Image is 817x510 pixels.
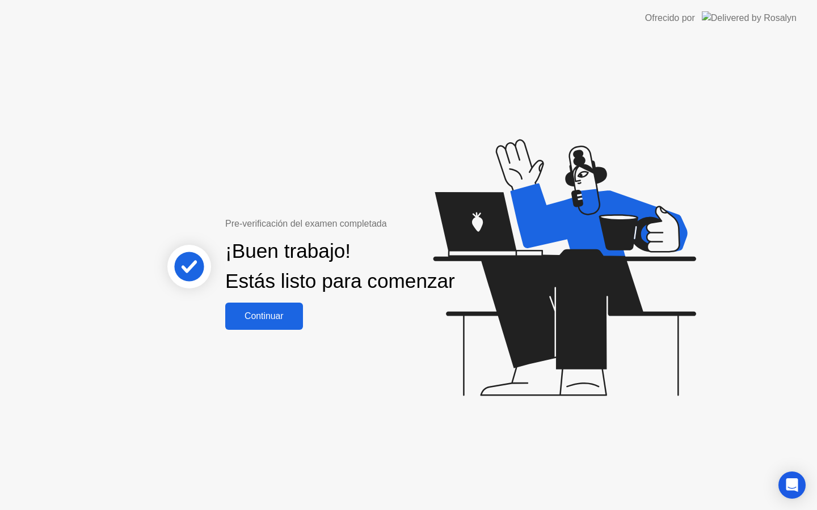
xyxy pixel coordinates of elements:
img: Delivered by Rosalyn [702,11,797,24]
div: Continuar [229,311,300,321]
div: Ofrecido por [645,11,695,25]
div: Open Intercom Messenger [778,471,806,499]
div: Pre-verificación del examen completada [225,217,460,231]
div: ¡Buen trabajo! Estás listo para comenzar [225,236,455,296]
button: Continuar [225,303,303,330]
